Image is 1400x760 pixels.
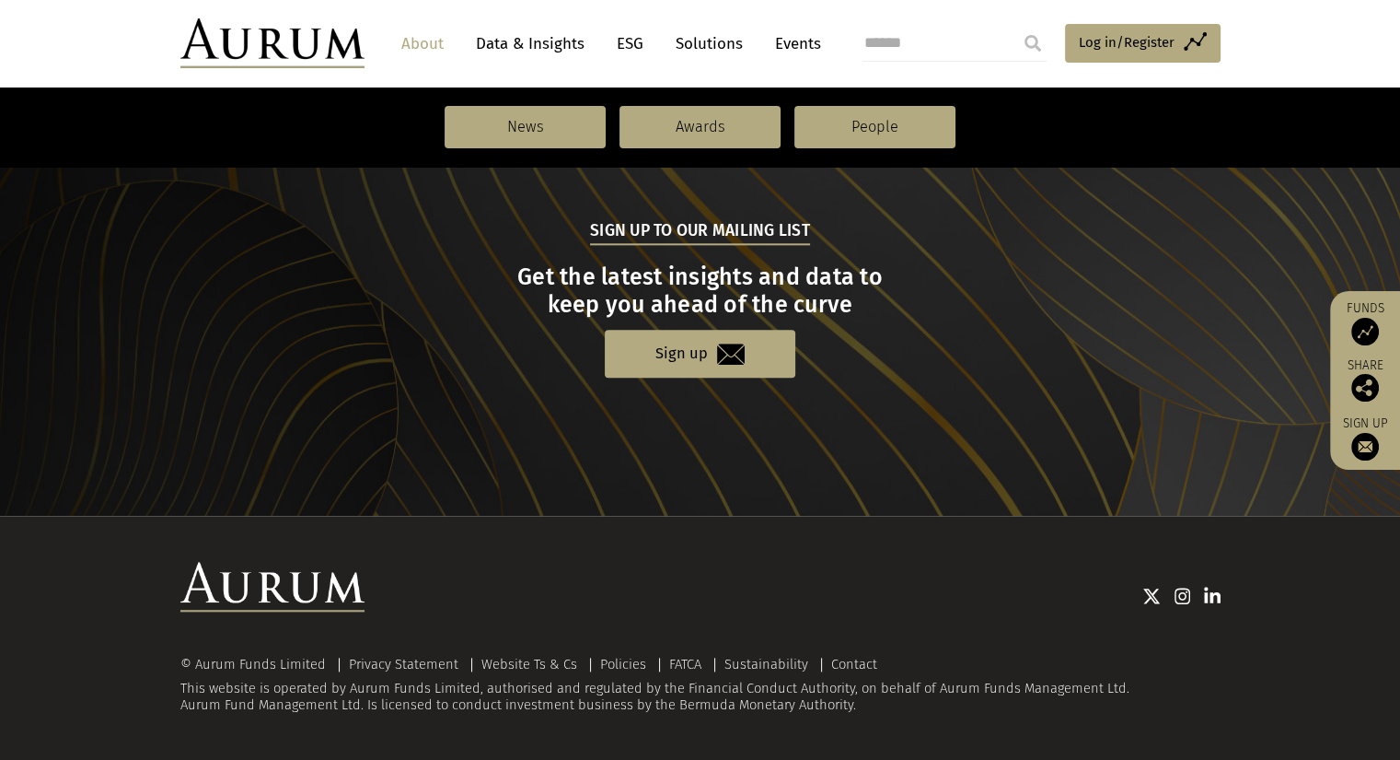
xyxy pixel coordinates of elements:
a: Solutions [666,27,752,61]
span: Log in/Register [1079,31,1174,53]
a: Contact [831,656,877,672]
img: Aurum Logo [180,562,364,612]
a: Sustainability [724,656,808,672]
img: Linkedin icon [1204,587,1221,605]
a: People [794,106,955,148]
a: News [445,106,606,148]
a: Funds [1339,300,1391,345]
input: Submit [1014,25,1051,62]
a: Events [766,27,821,61]
img: Access Funds [1351,318,1379,345]
a: Website Ts & Cs [481,656,577,672]
div: This website is operated by Aurum Funds Limited, authorised and regulated by the Financial Conduc... [180,658,1221,714]
a: ESG [607,27,653,61]
a: Policies [600,656,646,672]
h5: Sign up to our mailing list [590,219,810,245]
a: About [392,27,453,61]
div: © Aurum Funds Limited [180,658,335,672]
img: Instagram icon [1174,587,1191,605]
a: FATCA [669,656,701,672]
a: Log in/Register [1065,24,1221,63]
img: Sign up to our newsletter [1351,433,1379,461]
img: Share this post [1351,374,1379,402]
a: Sign up [1339,415,1391,461]
h3: Get the latest insights and data to keep you ahead of the curve [182,263,1218,319]
a: Data & Insights [467,27,594,61]
img: Aurum [180,18,364,68]
div: Share [1339,359,1391,402]
a: Sign up [605,330,795,377]
a: Privacy Statement [349,656,458,672]
a: Awards [619,106,781,148]
img: Twitter icon [1142,587,1161,605]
